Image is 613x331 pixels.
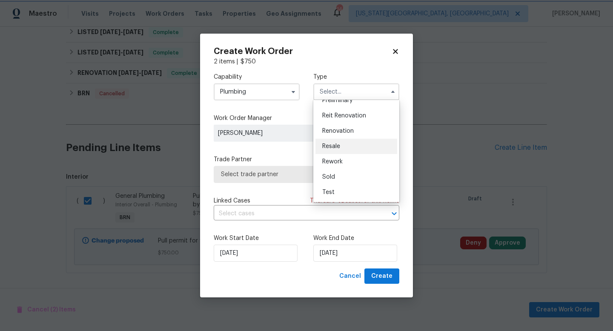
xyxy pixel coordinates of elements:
[322,143,340,149] span: Resale
[214,207,375,220] input: Select cases
[214,114,399,123] label: Work Order Manager
[322,113,366,119] span: Reit Renovation
[214,73,300,81] label: Capability
[322,128,354,134] span: Renovation
[214,83,300,100] input: Select...
[336,268,364,284] button: Cancel
[218,129,341,137] span: [PERSON_NAME]
[313,245,397,262] input: M/D/YYYY
[322,174,335,180] span: Sold
[337,198,345,204] span: 40
[214,155,399,164] label: Trade Partner
[322,97,352,103] span: Preliminary
[371,271,392,282] span: Create
[388,208,400,220] button: Open
[221,170,392,179] span: Select trade partner
[214,197,250,205] span: Linked Cases
[214,245,298,262] input: M/D/YYYY
[214,234,300,243] label: Work Start Date
[313,234,399,243] label: Work End Date
[339,271,361,282] span: Cancel
[313,73,399,81] label: Type
[313,83,399,100] input: Select...
[322,159,343,165] span: Rework
[388,87,398,97] button: Hide options
[241,59,256,65] span: $ 750
[214,47,392,56] h2: Create Work Order
[322,189,335,195] span: Test
[364,268,399,284] button: Create
[310,197,399,205] span: There are case s for this home
[214,57,399,66] div: 2 items |
[288,87,298,97] button: Show options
